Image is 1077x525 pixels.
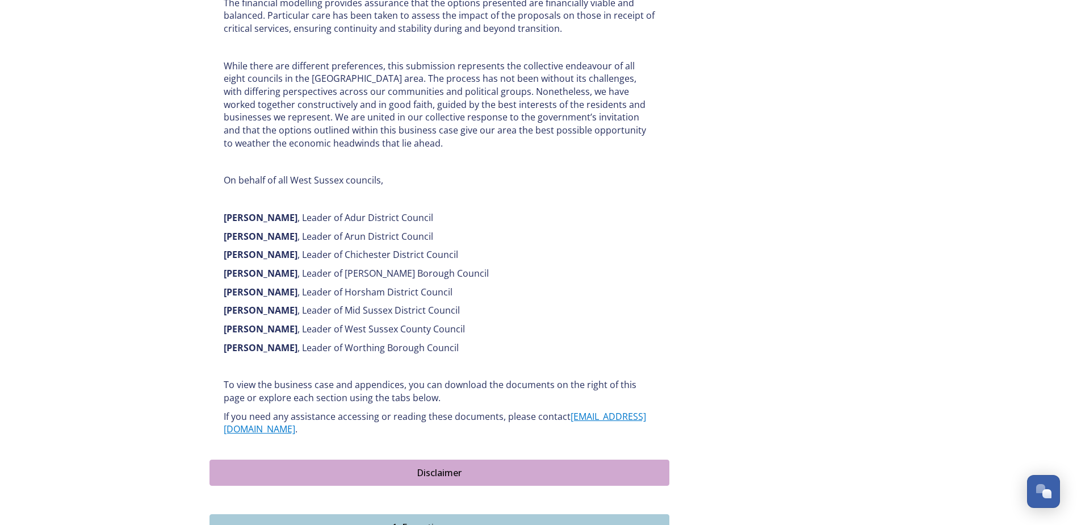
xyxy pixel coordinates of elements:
div: Disclaimer [216,466,663,480]
a: [EMAIL_ADDRESS][DOMAIN_NAME] [224,410,646,436]
strong: [PERSON_NAME] [224,341,297,354]
p: , Leader of Chichester District Council [224,248,655,261]
strong: [PERSON_NAME] [224,211,297,224]
p: , Leader of Adur District Council [224,211,655,224]
p: , Leader of Mid Sussex District Council [224,304,655,317]
p: , Leader of [PERSON_NAME] Borough Council [224,267,655,280]
p: , Leader of Horsham District Council [224,286,655,299]
button: Open Chat [1027,475,1060,508]
strong: [PERSON_NAME] [224,248,297,261]
p: If you need any assistance accessing or reading these documents, please contact . [224,410,655,436]
p: While there are different preferences, this submission represents the collective endeavour of all... [224,60,655,150]
p: , Leader of West Sussex County Council [224,323,655,336]
strong: [PERSON_NAME] [224,230,297,243]
p: , Leader of Arun District Council [224,230,655,243]
strong: [PERSON_NAME] [224,286,297,298]
strong: [PERSON_NAME] [224,304,297,316]
button: Disclaimer [209,460,669,486]
p: On behalf of all West Sussex councils, [224,174,655,187]
strong: [PERSON_NAME] [224,267,297,280]
strong: [PERSON_NAME] [224,323,297,335]
p: To view the business case and appendices, you can download the documents on the right of this pag... [224,378,655,404]
p: , Leader of Worthing Borough Council [224,341,655,355]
